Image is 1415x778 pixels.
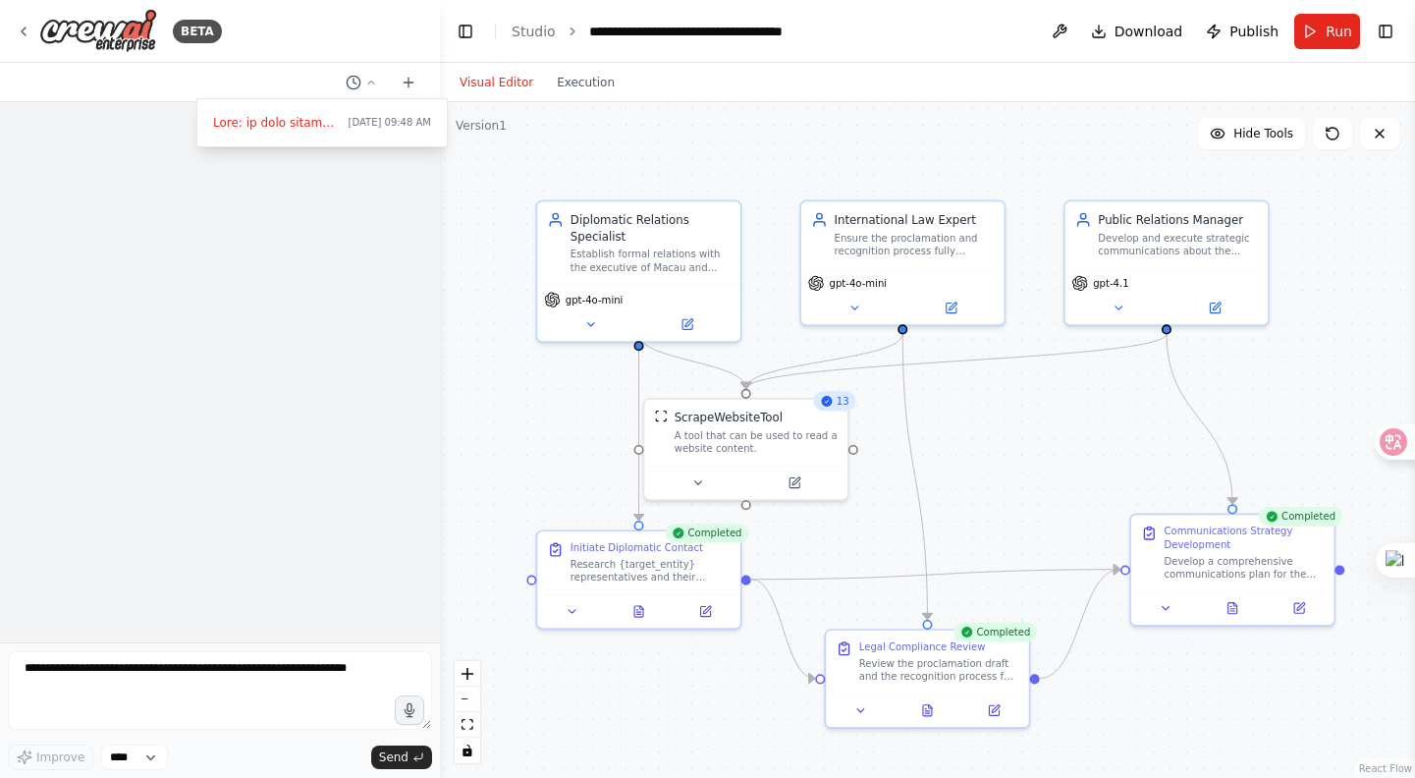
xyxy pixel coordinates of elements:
div: CompletedCommunications Strategy DevelopmentDevelop a comprehensive communications plan for the p... [1129,514,1335,627]
span: Publish [1229,22,1279,41]
span: Hide Tools [1233,126,1293,141]
div: 13ScrapeWebsiteToolScrapeWebsiteToolA tool that can be used to read a website content. [643,398,849,501]
button: Visual Editor [448,71,545,94]
button: Open in side panel [747,472,841,492]
div: ScrapeWebsiteTool [675,410,783,426]
div: International Law ExpertEnsure the proclamation and recognition process fully complies with inter... [799,200,1006,326]
button: Open in side panel [640,314,734,334]
g: Edge from cac3c5d2-4816-47f4-b3f3-770991082e39 to 9a9d75cf-80a0-485e-a5f1-7719aa722088 [895,334,936,620]
button: Open in side panel [1271,598,1328,618]
g: Edge from 4b70105e-07f3-4837-978e-9bb990044b7e to d12c0b5d-d80a-42ad-89f5-bb356bc7afa8 [630,334,647,521]
div: React Flow controls [455,661,480,763]
div: Establish formal relations with the executive of Macau and facilitate the successful signing of t... [571,248,731,274]
button: zoom out [455,687,480,712]
button: toggle interactivity [455,738,480,763]
button: Lore: ip dolo sitametconse adipiscinge se do eiusmo # Tempor incidi utlaboreet_dolor = Magna( ali... [205,107,439,139]
button: Download [1083,14,1191,49]
div: Version 1 [456,118,507,134]
div: Legal Compliance Review [859,640,986,653]
button: View output [604,601,674,621]
a: Studio [512,24,556,39]
div: Public Relations Manager [1098,211,1258,228]
span: Run [1326,22,1352,41]
button: Open in side panel [1169,298,1262,317]
g: Edge from 4b70105e-07f3-4837-978e-9bb990044b7e to e38a5886-1946-4b26-8d48-9ed5c1fe4588 [630,334,754,389]
button: Hide Tools [1198,118,1305,149]
div: Completed [665,524,748,543]
div: Completed [953,622,1037,641]
div: Research {target_entity} representatives and their official channels, then draft formal diplomati... [571,558,731,584]
button: Show right sidebar [1372,18,1399,45]
span: Lore: ip dolo sitametconse adipiscinge se do eiusmo # Tempor incidi utlaboreet_dolor = Magna( ali... [213,115,341,131]
div: Develop and execute strategic communications about the proclamation to ensure positive public rec... [1098,231,1258,257]
span: gpt-4o-mini [566,293,624,306]
button: Publish [1198,14,1286,49]
g: Edge from 9a9d75cf-80a0-485e-a5f1-7719aa722088 to 463d3db3-e861-4fa3-bce7-f26b60eea522 [1040,561,1120,687]
button: Run [1294,14,1360,49]
div: Diplomatic Relations Specialist [571,211,731,245]
g: Edge from cac3c5d2-4816-47f4-b3f3-770991082e39 to e38a5886-1946-4b26-8d48-9ed5c1fe4588 [737,334,910,389]
nav: breadcrumb [512,22,783,41]
button: zoom in [455,661,480,687]
div: Diplomatic Relations SpecialistEstablish formal relations with the executive of Macau and facilit... [536,200,742,343]
div: CompletedInitiate Diplomatic ContactResearch {target_entity} representatives and their official c... [536,529,742,630]
g: Edge from e4c75579-bdd6-415d-bb2e-4ba18f83dbad to 463d3db3-e861-4fa3-bce7-f26b60eea522 [1159,334,1241,504]
div: Public Relations ManagerDevelop and execute strategic communications about the proclamation to en... [1063,200,1270,326]
button: View output [893,700,962,720]
span: gpt-4.1 [1093,277,1128,290]
g: Edge from d12c0b5d-d80a-42ad-89f5-bb356bc7afa8 to 463d3db3-e861-4fa3-bce7-f26b60eea522 [751,561,1120,587]
div: Review the proclamation draft and the recognition process for full compliance with international ... [859,657,1019,684]
button: fit view [455,712,480,738]
div: CompletedLegal Compliance ReviewReview the proclamation draft and the recognition process for ful... [824,629,1030,729]
div: Communications Strategy Development [1164,525,1324,551]
img: ScrapeWebsiteTool [655,410,668,422]
span: gpt-4o-mini [830,277,888,290]
g: Edge from e4c75579-bdd6-415d-bb2e-4ba18f83dbad to e38a5886-1946-4b26-8d48-9ed5c1fe4588 [737,334,1174,389]
div: Develop a comprehensive communications plan for the proclamation announcement and signing process... [1164,555,1324,582]
div: Ensure the proclamation and recognition process fully complies with international law standards a... [835,231,995,257]
span: [DATE] 09:48 AM [349,115,431,131]
button: Open in side panel [677,601,734,621]
button: Execution [545,71,626,94]
a: React Flow attribution [1359,763,1412,774]
button: Open in side panel [904,298,998,317]
div: Completed [1259,507,1342,527]
span: 13 [837,395,849,408]
button: View output [1198,598,1268,618]
button: Open in side panel [965,700,1022,720]
div: A tool that can be used to read a website content. [675,429,838,456]
span: Download [1115,22,1183,41]
button: Hide left sidebar [452,18,479,45]
div: International Law Expert [835,211,995,228]
div: Initiate Diplomatic Contact [571,541,703,554]
g: Edge from d12c0b5d-d80a-42ad-89f5-bb356bc7afa8 to 9a9d75cf-80a0-485e-a5f1-7719aa722088 [751,571,815,687]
